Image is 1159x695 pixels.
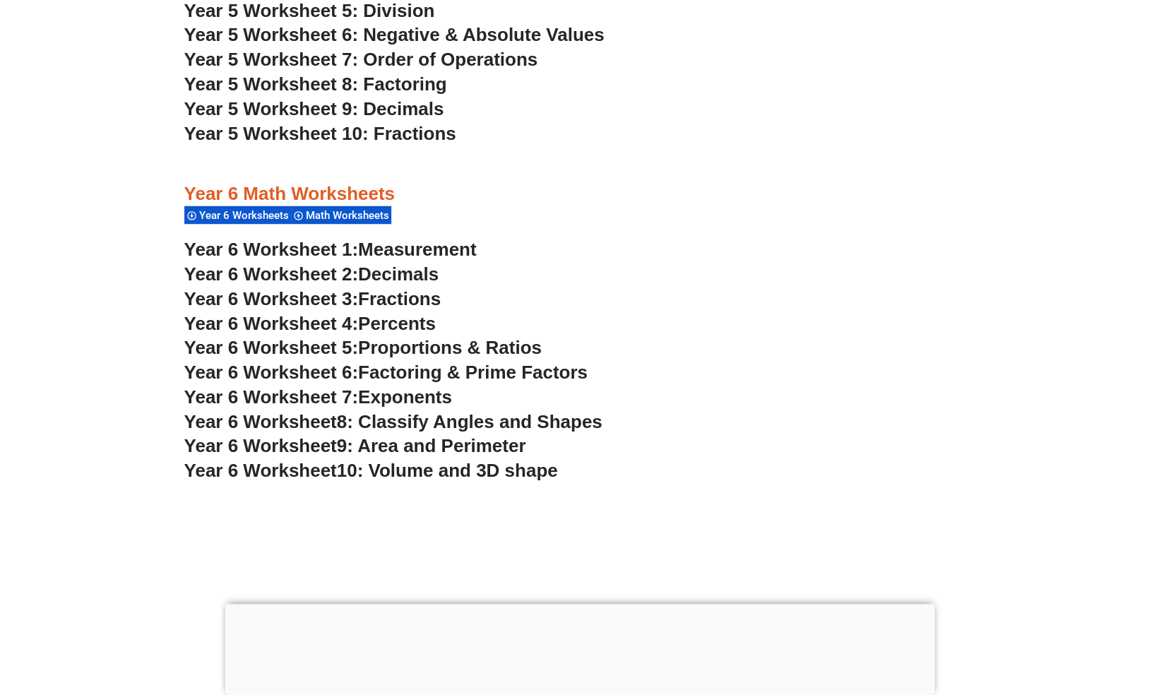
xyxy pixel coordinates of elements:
[184,239,477,260] a: Year 6 Worksheet 1:Measurement
[924,535,1159,695] iframe: Chat Widget
[358,239,477,260] span: Measurement
[184,49,538,70] a: Year 5 Worksheet 7: Order of Operations
[291,206,391,225] div: Math Worksheets
[184,337,359,358] span: Year 6 Worksheet 5:
[184,73,447,95] a: Year 5 Worksheet 8: Factoring
[184,263,439,285] a: Year 6 Worksheet 2:Decimals
[184,362,588,383] a: Year 6 Worksheet 6:Factoring & Prime Factors
[184,386,452,408] a: Year 6 Worksheet 7:Exponents
[225,604,934,691] iframe: Advertisement
[358,313,436,334] span: Percents
[184,206,291,225] div: Year 6 Worksheets
[358,288,441,309] span: Fractions
[184,239,359,260] span: Year 6 Worksheet 1:
[337,460,558,481] span: 10: Volume and 3D shape
[184,435,337,456] span: Year 6 Worksheet
[184,460,558,481] a: Year 6 Worksheet10: Volume and 3D shape
[184,123,456,144] a: Year 5 Worksheet 10: Fractions
[358,386,452,408] span: Exponents
[184,263,359,285] span: Year 6 Worksheet 2:
[184,337,542,358] a: Year 6 Worksheet 5:Proportions & Ratios
[184,313,359,334] span: Year 6 Worksheet 4:
[199,209,293,222] span: Year 6 Worksheets
[358,263,439,285] span: Decimals
[184,288,441,309] a: Year 6 Worksheet 3:Fractions
[306,209,393,222] span: Math Worksheets
[156,497,1004,695] iframe: Advertisement
[184,435,526,456] a: Year 6 Worksheet9: Area and Perimeter
[184,362,359,383] span: Year 6 Worksheet 6:
[184,386,359,408] span: Year 6 Worksheet 7:
[184,288,359,309] span: Year 6 Worksheet 3:
[358,337,542,358] span: Proportions & Ratios
[184,98,444,119] a: Year 5 Worksheet 9: Decimals
[184,313,436,334] a: Year 6 Worksheet 4:Percents
[337,435,526,456] span: 9: Area and Perimeter
[184,182,975,206] h3: Year 6 Math Worksheets
[184,411,337,432] span: Year 6 Worksheet
[184,460,337,481] span: Year 6 Worksheet
[337,411,602,432] span: 8: Classify Angles and Shapes
[358,362,588,383] span: Factoring & Prime Factors
[184,411,602,432] a: Year 6 Worksheet8: Classify Angles and Shapes
[184,24,605,45] a: Year 5 Worksheet 6: Negative & Absolute Values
